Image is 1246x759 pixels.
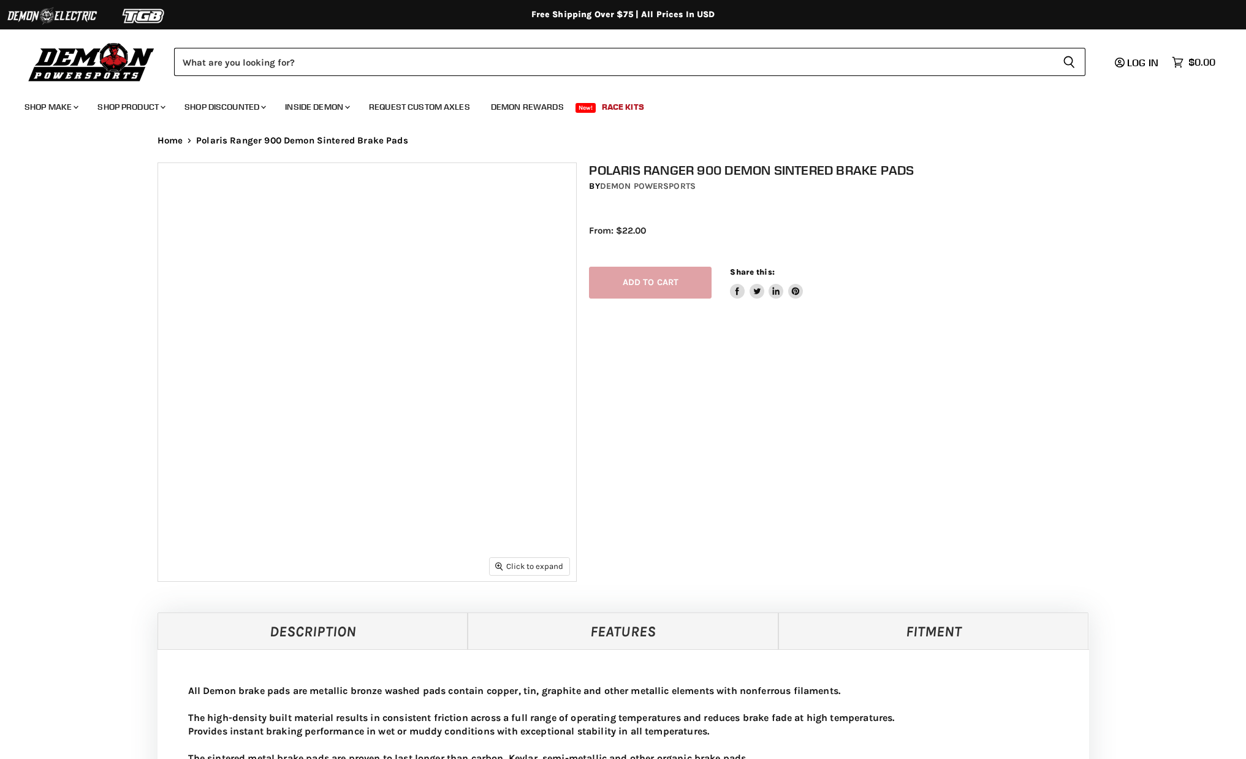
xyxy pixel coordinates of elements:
[1188,56,1215,68] span: $0.00
[98,4,190,28] img: TGB Logo 2
[208,592,257,641] button: Polaris Ranger 900 Demon Sintered Brake Pads thumbnail
[589,225,646,236] span: From: $22.00
[576,103,596,113] span: New!
[133,135,1114,146] nav: Breadcrumbs
[174,48,1053,76] input: Search
[600,181,696,191] a: Demon Powersports
[468,612,778,649] a: Features
[15,94,86,120] a: Shop Make
[1127,56,1158,69] span: Log in
[1053,48,1085,76] button: Search
[482,94,573,120] a: Demon Rewards
[15,90,1212,120] ul: Main menu
[174,48,1085,76] form: Product
[1166,53,1221,71] a: $0.00
[276,94,357,120] a: Inside Demon
[175,94,273,120] a: Shop Discounted
[589,180,1101,193] div: by
[778,612,1089,649] a: Fitment
[589,162,1101,178] h1: Polaris Ranger 900 Demon Sintered Brake Pads
[490,558,569,574] button: Click to expand
[158,135,183,146] a: Home
[730,267,803,299] aside: Share this:
[158,612,468,649] a: Description
[88,94,173,120] a: Shop Product
[495,562,563,571] span: Click to expand
[156,592,205,641] button: Polaris Ranger 900 Demon Sintered Brake Pads thumbnail
[133,9,1114,20] div: Free Shipping Over $75 | All Prices In USD
[593,94,653,120] a: Race Kits
[25,40,159,83] img: Demon Powersports
[6,4,98,28] img: Demon Electric Logo 2
[360,94,479,120] a: Request Custom Axles
[1109,57,1166,68] a: Log in
[730,267,774,277] span: Share this:
[196,135,408,146] span: Polaris Ranger 900 Demon Sintered Brake Pads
